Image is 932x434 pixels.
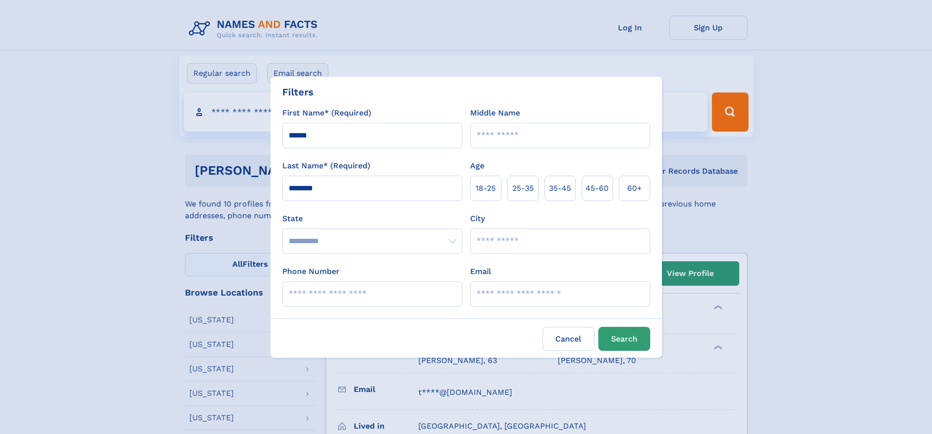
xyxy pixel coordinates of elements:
[543,327,594,351] label: Cancel
[282,85,314,99] div: Filters
[470,213,485,225] label: City
[282,266,340,277] label: Phone Number
[586,183,609,194] span: 45‑60
[476,183,496,194] span: 18‑25
[470,160,484,172] label: Age
[512,183,534,194] span: 25‑35
[549,183,571,194] span: 35‑45
[598,327,650,351] button: Search
[470,107,520,119] label: Middle Name
[282,107,371,119] label: First Name* (Required)
[470,266,491,277] label: Email
[282,213,462,225] label: State
[282,160,370,172] label: Last Name* (Required)
[627,183,642,194] span: 60+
